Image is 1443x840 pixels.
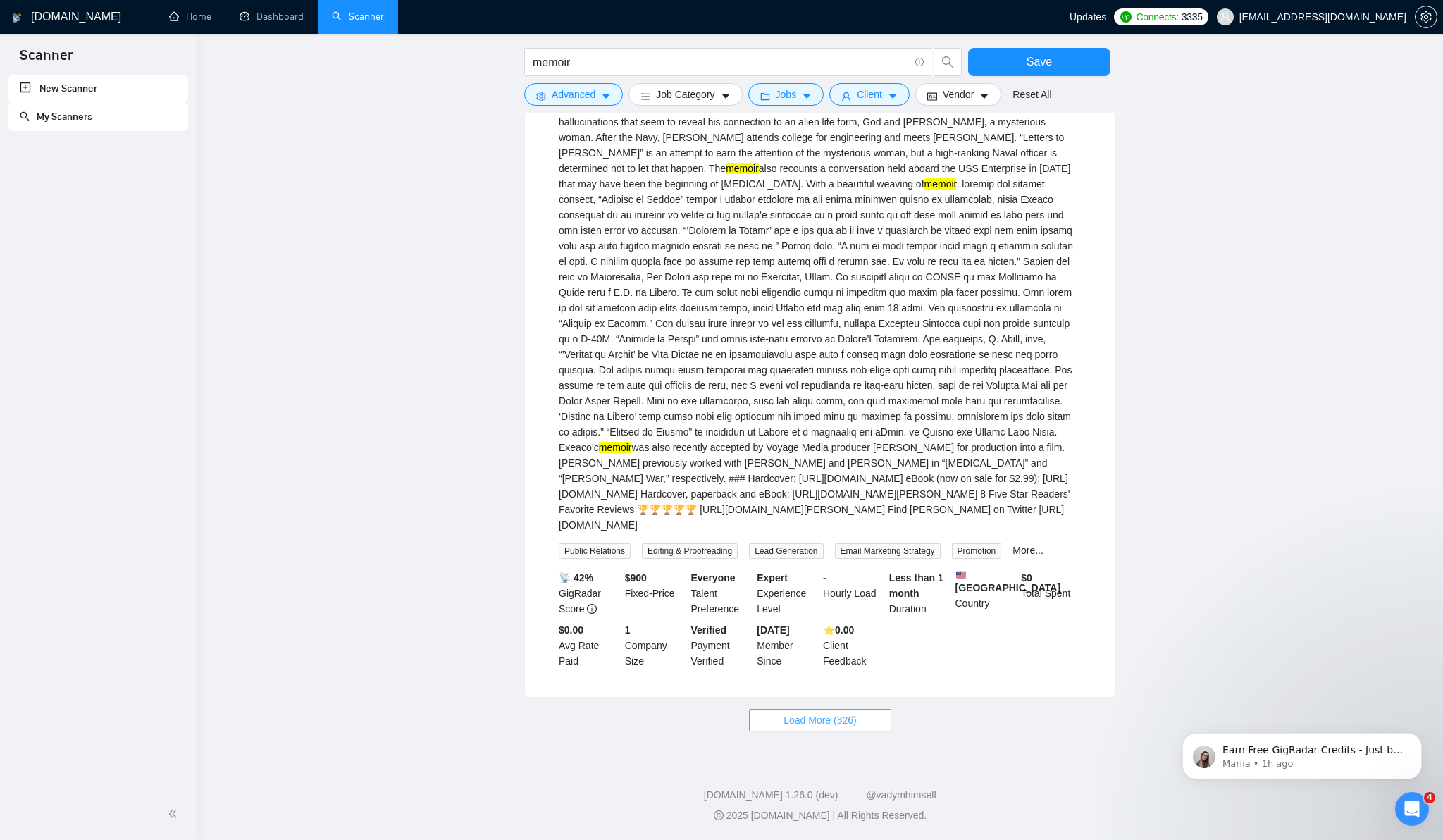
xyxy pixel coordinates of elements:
[924,178,957,190] mark: memoir
[622,570,688,617] div: Fixed-Price
[625,624,631,636] b: 1
[802,91,812,101] span: caret-down
[640,91,650,101] span: bars
[8,103,188,131] li: My Scanners
[688,622,755,669] div: Payment Verified
[754,570,820,617] div: Experience Level
[1027,53,1052,70] span: Save
[209,808,1432,823] div: 2025 [DOMAIN_NAME] | All Rights Reserved.
[21,89,261,135] div: message notification from Mariia, 1h ago. Earn Free GigRadar Credits - Just by Sharing Your Story...
[628,83,742,106] button: barsJob Categorycaret-down
[559,572,593,583] b: 📡 42%
[835,543,941,559] span: Email Marketing Strategy
[886,570,953,617] div: Duration
[61,113,243,126] p: Message from Mariia, sent 1h ago
[20,111,92,123] a: searchMy Scanners
[956,570,966,580] img: 🇺🇸
[915,58,924,67] span: info-circle
[1070,11,1106,23] span: Updates
[656,87,714,102] span: Job Category
[968,48,1110,76] button: Save
[536,91,546,101] span: setting
[866,789,936,801] a: @vadymhimself
[8,75,188,103] li: New Scanner
[829,83,910,106] button: userClientcaret-down
[704,789,838,801] a: [DOMAIN_NAME] 1.26.0 (dev)
[841,91,851,101] span: user
[559,624,583,636] b: $0.00
[169,11,211,23] a: homeHome
[642,543,738,559] span: Editing & Proofreading
[721,91,731,101] span: caret-down
[820,622,886,669] div: Client Feedback
[757,572,788,583] b: Expert
[533,54,909,71] input: Search Freelance Jobs...
[587,604,597,614] span: info-circle
[691,572,736,583] b: Everyone
[1120,11,1132,23] img: upwork-logo.png
[979,91,989,101] span: caret-down
[20,75,177,103] a: New Scanner
[1161,644,1443,802] iframe: Intercom notifications message
[748,83,824,106] button: folderJobscaret-down
[749,543,823,559] span: Lead Generation
[1415,11,1437,23] a: setting
[953,570,1019,617] div: Country
[888,91,898,101] span: caret-down
[240,11,304,23] a: dashboardDashboard
[524,83,623,106] button: settingAdvancedcaret-down
[927,91,937,101] span: idcard
[823,572,826,583] b: -
[889,572,943,599] b: Less than 1 month
[691,624,727,636] b: Verified
[934,56,961,68] span: search
[599,442,632,453] mark: memoir
[1415,6,1437,28] button: setting
[622,622,688,669] div: Company Size
[559,543,631,559] span: Public Relations
[955,570,1061,593] b: [GEOGRAPHIC_DATA]
[1012,87,1051,102] a: Reset All
[1018,570,1084,617] div: Total Spent
[8,45,84,75] span: Scanner
[556,622,622,669] div: Avg Rate Paid
[934,48,962,76] button: search
[776,87,797,102] span: Jobs
[714,810,724,820] span: copyright
[601,91,611,101] span: caret-down
[61,99,243,113] p: Earn Free GigRadar Credits - Just by Sharing Your Story! 💬 Want more credits for sending proposal...
[943,87,974,102] span: Vendor
[749,709,891,731] button: Load More (326)
[1021,572,1032,583] b: $ 0
[1136,9,1178,25] span: Connects:
[552,87,595,102] span: Advanced
[12,6,22,29] img: logo
[32,101,54,124] img: Profile image for Mariia
[784,712,857,728] span: Load More (326)
[754,622,820,669] div: Member Since
[332,11,384,23] a: searchScanner
[1424,792,1435,803] span: 4
[823,624,854,636] b: ⭐️ 0.00
[757,624,789,636] b: [DATE]
[726,163,759,174] mark: memoir
[857,87,882,102] span: Client
[556,570,622,617] div: GigRadar Score
[1012,545,1043,556] a: More...
[760,91,770,101] span: folder
[1220,12,1230,22] span: user
[820,570,886,617] div: Hourly Load
[625,572,647,583] b: $ 900
[915,83,1001,106] button: idcardVendorcaret-down
[952,543,1002,559] span: Promotion
[168,807,182,821] span: double-left
[1182,9,1203,25] span: 3335
[688,570,755,617] div: Talent Preference
[1395,792,1429,826] iframe: Intercom live chat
